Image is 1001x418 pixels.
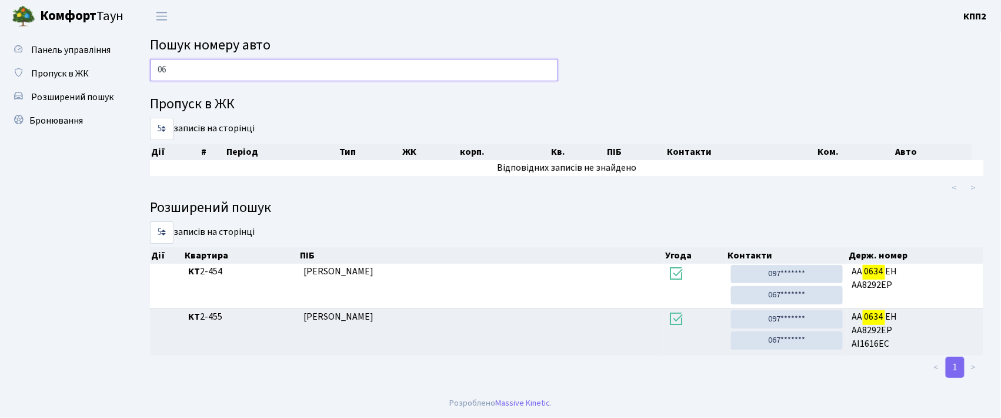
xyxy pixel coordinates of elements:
[6,85,124,109] a: Розширений пошук
[964,9,987,24] a: КПП2
[150,160,983,176] td: Відповідних записів не знайдено
[150,221,255,244] label: записів на сторінці
[847,247,983,264] th: Держ. номер
[31,91,114,104] span: Розширений пошук
[459,144,550,160] th: корп.
[550,144,606,160] th: Кв.
[303,310,373,323] span: [PERSON_NAME]
[495,397,550,409] a: Massive Kinetic
[188,310,200,323] b: КТ
[147,6,176,26] button: Переключити навігацію
[606,144,666,160] th: ПІБ
[6,109,124,132] a: Бронювання
[40,6,124,26] span: Таун
[188,265,294,278] span: 2-454
[666,144,817,160] th: Контакти
[150,200,983,217] h4: Розширений пошук
[150,59,558,81] input: Пошук
[727,247,848,264] th: Контакти
[31,44,111,57] span: Панель управління
[200,144,226,160] th: #
[188,265,200,278] b: КТ
[299,247,664,264] th: ПІБ
[338,144,401,160] th: Тип
[852,265,979,292] span: АА ЕН АА8292ЕР
[664,247,727,264] th: Угода
[29,114,83,127] span: Бронювання
[852,310,979,351] span: АА ЕН АА8292ЕР АІ1616ЕС
[12,5,35,28] img: logo.png
[150,144,200,160] th: Дії
[188,310,294,324] span: 2-455
[150,118,255,140] label: записів на сторінці
[6,62,124,85] a: Пропуск в ЖК
[6,38,124,62] a: Панель управління
[150,96,983,113] h4: Пропуск в ЖК
[31,67,89,80] span: Пропуск в ЖК
[946,357,965,378] a: 1
[150,118,173,140] select: записів на сторінці
[964,10,987,23] b: КПП2
[401,144,458,160] th: ЖК
[225,144,338,160] th: Період
[449,397,552,410] div: Розроблено .
[150,35,271,55] span: Пошук номеру авто
[150,221,173,244] select: записів на сторінці
[150,247,183,264] th: Дії
[40,6,96,25] b: Комфорт
[863,308,885,325] mark: 0634
[816,144,894,160] th: Ком.
[863,263,885,280] mark: 0634
[895,144,972,160] th: Авто
[303,265,373,278] span: [PERSON_NAME]
[183,247,299,264] th: Квартира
